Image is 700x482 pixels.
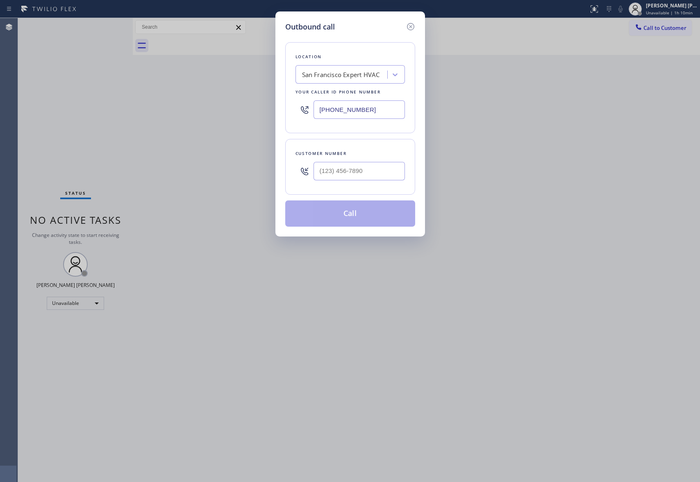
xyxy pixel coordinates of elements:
[295,88,405,96] div: Your caller id phone number
[295,52,405,61] div: Location
[314,100,405,119] input: (123) 456-7890
[285,21,335,32] h5: Outbound call
[314,162,405,180] input: (123) 456-7890
[285,200,415,227] button: Call
[302,70,380,80] div: San Francisco Expert HVAC
[295,149,405,158] div: Customer number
